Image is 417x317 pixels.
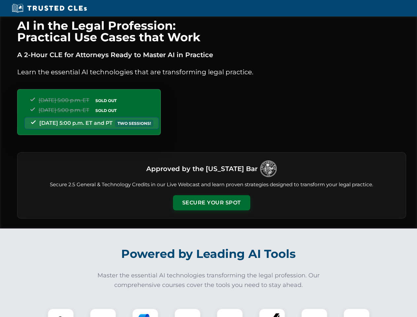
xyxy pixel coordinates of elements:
span: [DATE] 5:00 p.m. ET [39,97,89,103]
p: Learn the essential AI technologies that are transforming legal practice. [17,67,406,77]
button: Secure Your Spot [173,195,250,210]
p: A 2-Hour CLE for Attorneys Ready to Master AI in Practice [17,50,406,60]
h1: AI in the Legal Profession: Practical Use Cases that Work [17,20,406,43]
span: SOLD OUT [93,97,119,104]
p: Secure 2.5 General & Technology Credits in our Live Webcast and learn proven strategies designed ... [25,181,398,189]
h2: Powered by Leading AI Tools [26,242,392,265]
p: Master the essential AI technologies transforming the legal profession. Our comprehensive courses... [93,271,324,290]
h3: Approved by the [US_STATE] Bar [146,163,258,175]
span: [DATE] 5:00 p.m. ET [39,107,89,113]
img: Trusted CLEs [10,3,89,13]
img: Logo [260,160,277,177]
span: SOLD OUT [93,107,119,114]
